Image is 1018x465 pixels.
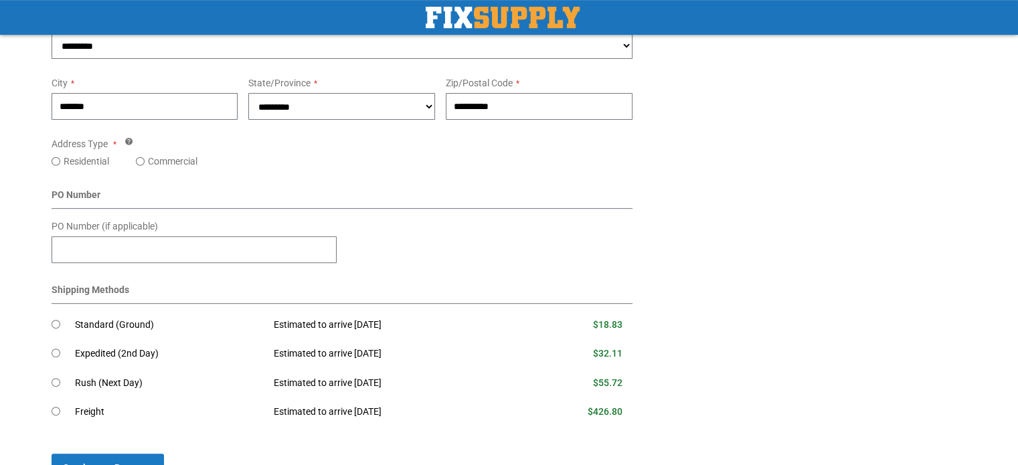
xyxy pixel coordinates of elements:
[426,7,580,28] a: store logo
[593,319,622,330] span: $18.83
[264,369,522,398] td: Estimated to arrive [DATE]
[248,78,311,88] span: State/Province
[426,7,580,28] img: Fix Industrial Supply
[52,78,68,88] span: City
[52,283,633,304] div: Shipping Methods
[52,138,108,149] span: Address Type
[75,397,264,427] td: Freight
[446,78,513,88] span: Zip/Postal Code
[588,406,622,417] span: $426.80
[593,377,622,388] span: $55.72
[264,310,522,340] td: Estimated to arrive [DATE]
[64,155,109,168] label: Residential
[75,339,264,369] td: Expedited (2nd Day)
[52,188,633,209] div: PO Number
[75,310,264,340] td: Standard (Ground)
[148,155,197,168] label: Commercial
[264,339,522,369] td: Estimated to arrive [DATE]
[75,369,264,398] td: Rush (Next Day)
[593,348,622,359] span: $32.11
[264,397,522,427] td: Estimated to arrive [DATE]
[52,221,158,231] span: PO Number (if applicable)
